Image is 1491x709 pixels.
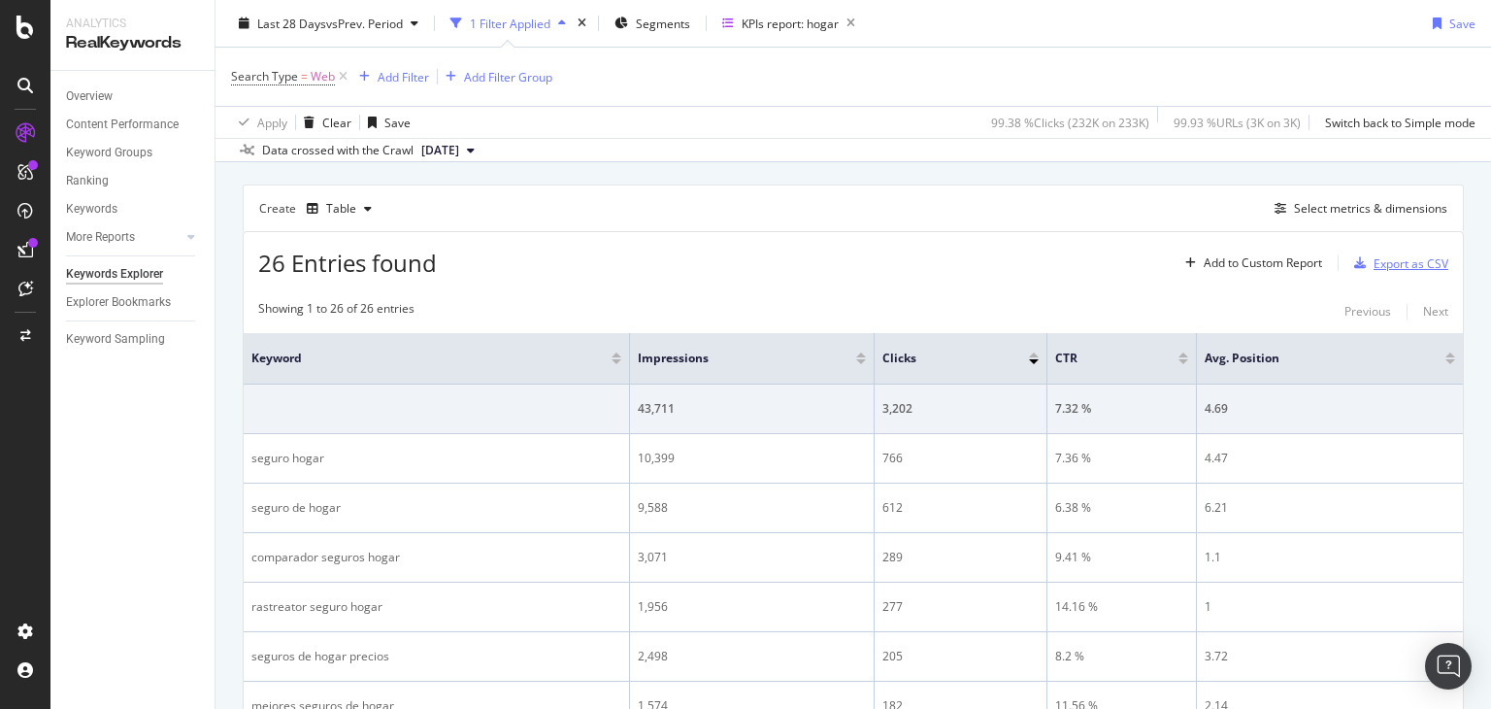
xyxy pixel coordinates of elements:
div: times [574,14,590,33]
div: 6.21 [1205,499,1455,517]
div: 9,588 [638,499,866,517]
div: seguros de hogar precios [251,648,621,665]
div: 3,202 [882,400,1039,418]
div: 612 [882,499,1039,517]
a: Overview [66,86,201,107]
span: Clicks [882,350,1000,367]
div: Keywords Explorer [66,264,163,285]
div: Content Performance [66,115,179,135]
div: Keyword Groups [66,143,152,163]
div: Add to Custom Report [1204,257,1322,269]
div: Ranking [66,171,109,191]
div: 4.69 [1205,400,1455,418]
div: 43,711 [638,400,866,418]
div: Create [259,193,380,224]
a: Keyword Groups [66,143,201,163]
div: 766 [882,450,1039,467]
div: 1,956 [638,598,866,616]
a: Keywords Explorer [66,264,201,285]
span: 26 Entries found [258,247,437,279]
button: [DATE] [414,139,482,162]
div: Next [1423,303,1448,320]
button: Previous [1344,300,1391,323]
button: Save [1425,8,1475,39]
div: 7.32 % [1055,400,1188,418]
div: 3.72 [1205,648,1455,665]
div: 4.47 [1205,450,1455,467]
div: Keyword Sampling [66,329,165,350]
button: Add Filter Group [438,65,552,88]
div: Select metrics & dimensions [1294,200,1447,217]
span: Keyword [251,350,582,367]
div: Data crossed with the Crawl [262,142,414,159]
div: 7.36 % [1055,450,1188,467]
div: Overview [66,86,113,107]
div: 99.38 % Clicks ( 232K on 233K ) [991,114,1149,130]
div: 289 [882,549,1039,566]
div: Switch back to Simple mode [1325,114,1475,130]
button: Switch back to Simple mode [1317,107,1475,138]
div: 3,071 [638,549,866,566]
div: Apply [257,114,287,130]
button: Segments [607,8,698,39]
div: Analytics [66,16,199,32]
div: 14.16 % [1055,598,1188,616]
div: More Reports [66,227,135,248]
div: Previous [1344,303,1391,320]
span: Avg. Position [1205,350,1416,367]
div: Save [384,114,411,130]
a: More Reports [66,227,182,248]
span: = [301,68,308,84]
button: Export as CSV [1346,248,1448,279]
div: rastreator seguro hogar [251,598,621,616]
div: seguro de hogar [251,499,621,517]
div: 1 Filter Applied [470,15,550,31]
button: 1 Filter Applied [443,8,574,39]
span: vs Prev. Period [326,15,403,31]
div: Export as CSV [1374,255,1448,272]
div: 205 [882,648,1039,665]
a: Ranking [66,171,201,191]
div: Open Intercom Messenger [1425,643,1472,690]
div: 277 [882,598,1039,616]
div: Table [326,203,356,215]
div: 9.41 % [1055,549,1188,566]
button: Save [360,107,411,138]
a: Explorer Bookmarks [66,292,201,313]
div: 2,498 [638,648,866,665]
button: Table [299,193,380,224]
div: 1.1 [1205,549,1455,566]
span: 2025 Jul. 31st [421,142,459,159]
button: Add Filter [351,65,429,88]
span: Search Type [231,68,298,84]
div: Keywords [66,199,117,219]
div: 99.93 % URLs ( 3K on 3K ) [1174,114,1301,130]
button: Apply [231,107,287,138]
div: Explorer Bookmarks [66,292,171,313]
span: CTR [1055,350,1149,367]
div: seguro hogar [251,450,621,467]
button: Next [1423,300,1448,323]
span: Last 28 Days [257,15,326,31]
div: 10,399 [638,450,866,467]
button: Select metrics & dimensions [1267,197,1447,220]
div: Save [1449,15,1475,31]
button: KPIs report: hogar [714,8,863,39]
button: Add to Custom Report [1177,248,1322,279]
div: Clear [322,114,351,130]
div: KPIs report: hogar [742,15,839,31]
div: Add Filter [378,68,429,84]
div: 8.2 % [1055,648,1188,665]
span: Impressions [638,350,827,367]
span: Segments [636,15,690,31]
div: RealKeywords [66,32,199,54]
button: Last 28 DaysvsPrev. Period [231,8,426,39]
div: comparador seguros hogar [251,549,621,566]
a: Keywords [66,199,201,219]
div: 1 [1205,598,1455,616]
a: Keyword Sampling [66,329,201,350]
button: Clear [296,107,351,138]
div: 6.38 % [1055,499,1188,517]
span: Web [311,63,335,90]
a: Content Performance [66,115,201,135]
